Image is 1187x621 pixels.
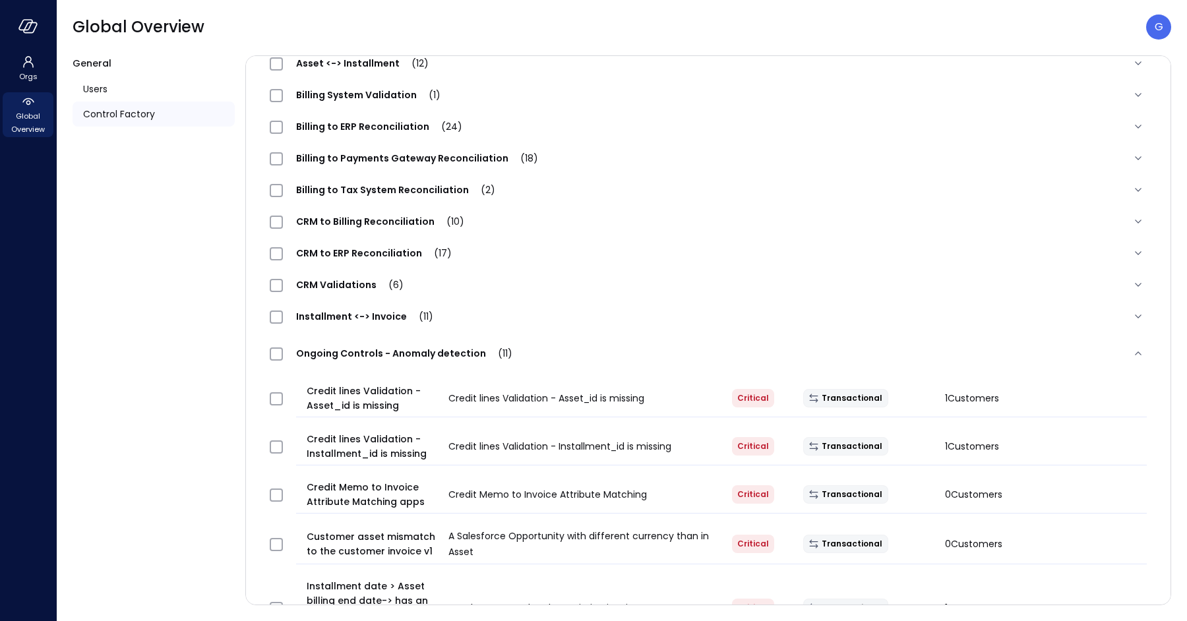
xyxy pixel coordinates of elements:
span: (10) [435,215,464,228]
span: (11) [486,347,512,360]
div: CRM Validations(6) [259,269,1157,301]
span: Billing to Tax System Reconciliation [283,183,508,196]
span: Control Factory [83,107,155,121]
span: (24) [429,120,462,133]
div: Ongoing Controls - Anomaly detection(11) [259,332,1157,374]
span: Asset <-> Installment [283,57,442,70]
span: (12) [400,57,429,70]
a: Users [73,76,235,102]
span: Installment <-> Invoice [283,310,446,323]
span: A Salesforce Opportunity with different currency than in Asset [448,529,709,558]
div: Global Overview [3,92,53,137]
span: Credit lines Validation - Asset_id is missing [448,392,644,405]
span: (2) [469,183,495,196]
span: CRM to Billing Reconciliation [283,215,477,228]
div: Asset <-> Installment(12) [259,47,1157,79]
span: Global Overview [8,109,48,136]
span: 0 Customers [945,537,1002,550]
div: Billing to ERP Reconciliation(24) [259,111,1157,142]
span: Billing System Validation [283,88,454,102]
span: (1) [417,88,441,102]
span: Customer asset mismatch to the customer invoice v1 [307,529,438,558]
span: 1 Customers [945,601,999,614]
span: Credit lines Validation - Installment_id is missing [307,432,438,461]
div: Billing System Validation(1) [259,79,1157,111]
span: Orgs [19,70,38,83]
a: Control Factory [73,102,235,127]
span: Billing to ERP Reconciliation [283,120,475,133]
span: Global Overview [73,16,204,38]
span: CRM to ERP Reconciliation [283,247,465,260]
span: CRM Validations [283,278,417,291]
div: CRM to ERP Reconciliation(17) [259,237,1157,269]
span: Credit lines Validation - Asset_id is missing [307,384,438,413]
span: 0 Customers [945,488,1002,501]
span: Credit lines Validation - Installment_id is missing [448,440,671,453]
span: 1 Customers [945,440,999,453]
div: Installment <-> Invoice(11) [259,301,1157,332]
p: G [1155,19,1163,35]
span: (18) [508,152,538,165]
span: Instalment over due date missing invoice [448,601,640,614]
div: Billing to Payments Gateway Reconciliation(18) [259,142,1157,174]
span: Billing to Payments Gateway Reconciliation [283,152,551,165]
span: Credit Memo to Invoice Attribute Matching [448,488,647,501]
div: Billing to Tax System Reconciliation(2) [259,174,1157,206]
span: (17) [422,247,452,260]
span: 1 Customers [945,392,999,405]
span: Users [83,82,107,96]
span: (6) [377,278,404,291]
span: Credit Memo to Invoice Attribute Matching apps [307,480,438,509]
span: Ongoing Controls - Anomaly detection [283,347,526,360]
span: (11) [407,310,433,323]
div: Orgs [3,53,53,84]
span: General [73,57,111,70]
div: CRM to Billing Reconciliation(10) [259,206,1157,237]
div: Guy [1146,15,1171,40]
